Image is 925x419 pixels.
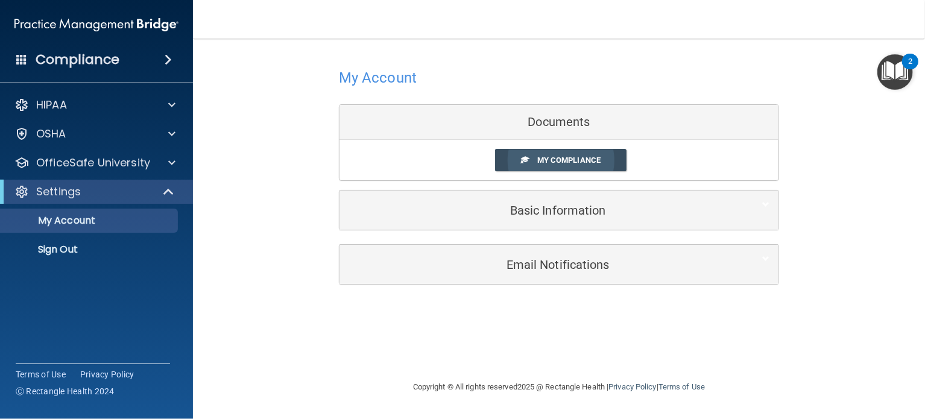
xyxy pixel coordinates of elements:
[865,336,911,382] iframe: Drift Widget Chat Controller
[14,13,178,37] img: PMB logo
[14,98,175,112] a: HIPAA
[908,61,912,77] div: 2
[339,368,779,406] div: Copyright © All rights reserved 2025 @ Rectangle Health | |
[36,51,119,68] h4: Compliance
[36,184,81,199] p: Settings
[877,54,913,90] button: Open Resource Center, 2 new notifications
[349,197,769,224] a: Basic Information
[14,156,175,170] a: OfficeSafe University
[80,368,134,380] a: Privacy Policy
[14,184,175,199] a: Settings
[349,204,733,217] h5: Basic Information
[349,258,733,271] h5: Email Notifications
[14,127,175,141] a: OSHA
[339,70,417,86] h4: My Account
[16,368,66,380] a: Terms of Use
[8,215,172,227] p: My Account
[36,127,66,141] p: OSHA
[608,382,656,391] a: Privacy Policy
[8,244,172,256] p: Sign Out
[36,98,67,112] p: HIPAA
[658,382,705,391] a: Terms of Use
[16,385,115,397] span: Ⓒ Rectangle Health 2024
[36,156,150,170] p: OfficeSafe University
[339,105,778,140] div: Documents
[537,156,601,165] span: My Compliance
[349,251,769,278] a: Email Notifications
